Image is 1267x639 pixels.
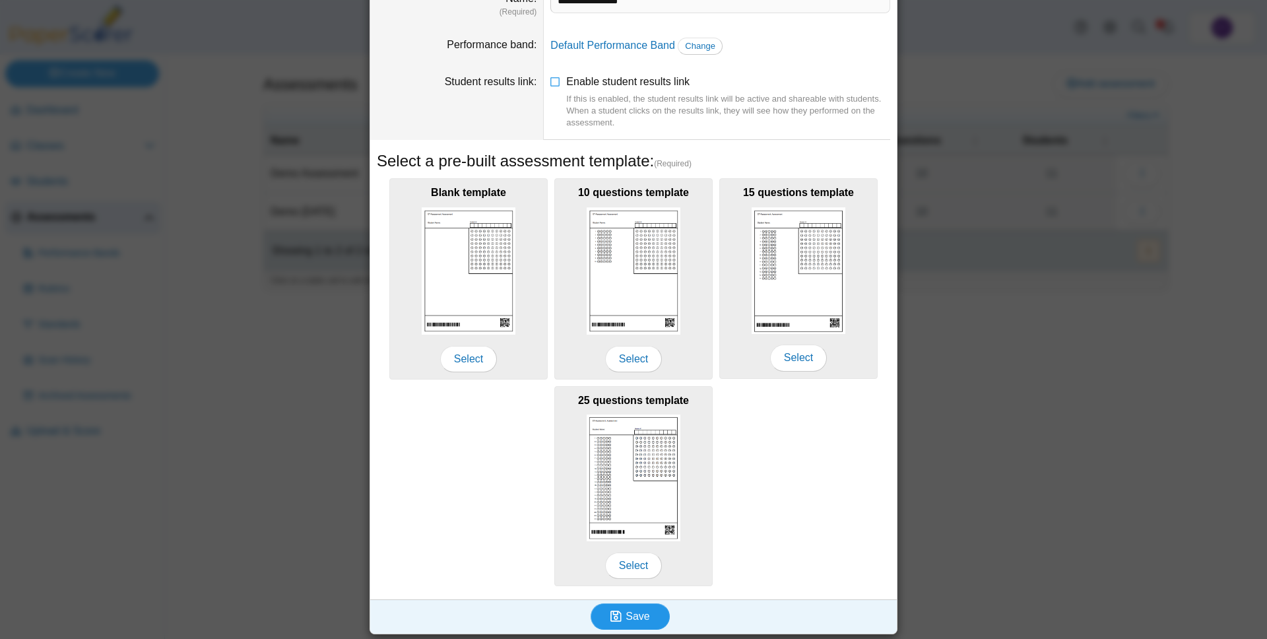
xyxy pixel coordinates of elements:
[566,76,890,129] span: Enable student results link
[626,611,649,622] span: Save
[440,346,497,372] span: Select
[752,207,845,334] img: scan_sheet_15_questions.png
[422,207,515,335] img: scan_sheet_blank.png
[550,40,675,51] a: Default Performance Band
[566,93,890,129] div: If this is enabled, the student results link will be active and shareable with students. When a s...
[587,207,680,335] img: scan_sheet_10_questions.png
[578,187,689,198] b: 10 questions template
[377,7,536,18] dfn: (Required)
[605,346,662,372] span: Select
[605,553,662,579] span: Select
[377,150,890,172] h5: Select a pre-built assessment template:
[445,76,537,87] label: Student results link
[770,345,827,371] span: Select
[431,187,506,198] b: Blank template
[654,158,692,170] span: (Required)
[678,38,723,55] a: Change
[685,41,715,51] span: Change
[591,603,670,630] button: Save
[587,415,680,541] img: scan_sheet_25_questions.png
[743,187,854,198] b: 15 questions template
[578,395,689,406] b: 25 questions template
[447,39,536,50] label: Performance band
